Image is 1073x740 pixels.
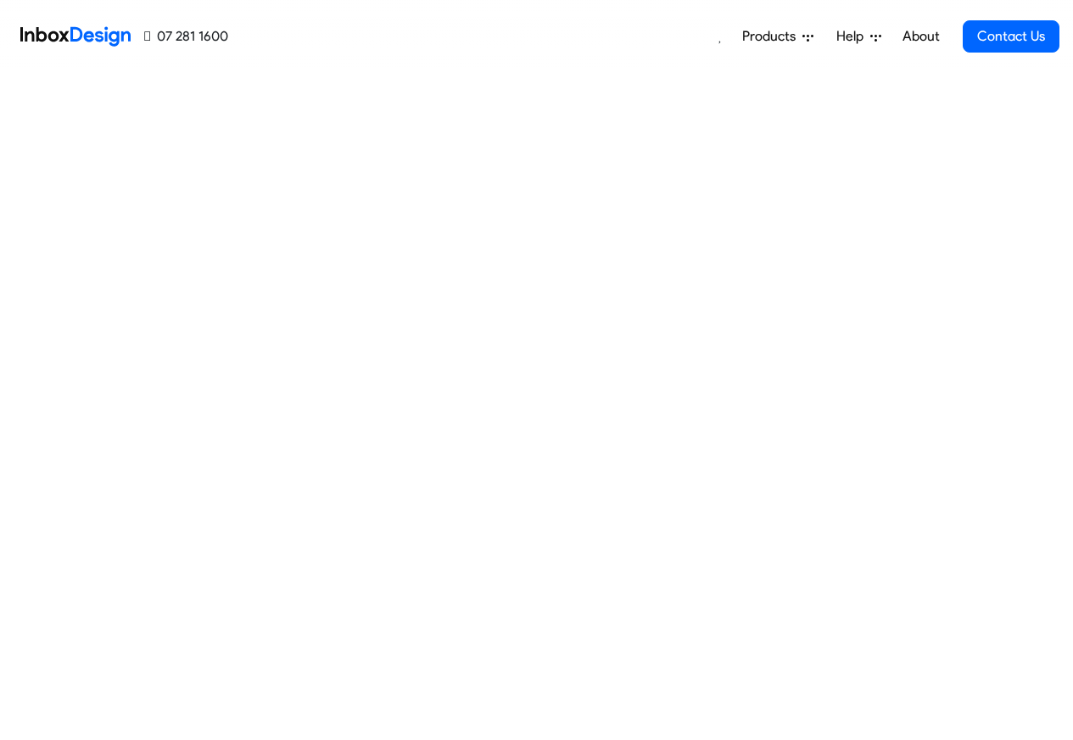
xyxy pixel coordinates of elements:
a: About [897,19,944,53]
a: Contact Us [963,20,1059,53]
span: Help [836,26,870,47]
a: 07 281 1600 [144,26,228,47]
a: Products [735,19,820,53]
span: Products [742,26,802,47]
a: Help [830,19,888,53]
